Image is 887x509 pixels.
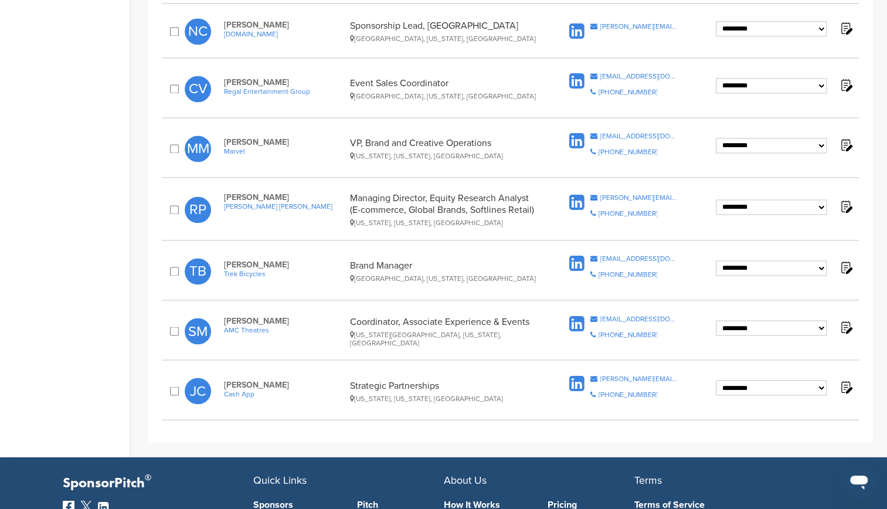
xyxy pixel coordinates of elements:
[185,378,211,404] span: JC
[224,260,344,270] span: [PERSON_NAME]
[224,20,344,30] span: [PERSON_NAME]
[224,87,344,96] a: Regal Entertainment Group
[253,473,307,486] span: Quick Links
[224,325,344,334] a: AMC Theatres
[838,320,853,334] img: Notes
[350,92,538,100] div: [GEOGRAPHIC_DATA], [US_STATE], [GEOGRAPHIC_DATA]
[838,260,853,274] img: Notes
[350,315,538,347] div: Coordinator, Associate Experience & Events
[598,271,657,278] div: [PHONE_NUMBER]
[185,258,211,284] span: TB
[548,500,634,509] a: Pricing
[350,219,538,227] div: [US_STATE], [US_STATE], [GEOGRAPHIC_DATA]
[600,23,678,30] div: [PERSON_NAME][EMAIL_ADDRESS][PERSON_NAME][DOMAIN_NAME]
[224,379,344,389] span: [PERSON_NAME]
[224,315,344,325] span: [PERSON_NAME]
[598,391,657,398] div: [PHONE_NUMBER]
[600,73,678,80] div: [EMAIL_ADDRESS][DOMAIN_NAME]
[350,260,538,283] div: Brand Manager
[224,147,344,155] a: Marvel
[224,192,344,202] span: [PERSON_NAME]
[634,500,807,509] a: Terms of Service
[598,210,657,217] div: [PHONE_NUMBER]
[598,148,657,155] div: [PHONE_NUMBER]
[600,255,678,262] div: [EMAIL_ADDRESS][DOMAIN_NAME]
[350,379,538,402] div: Strategic Partnerships
[444,500,531,509] a: How It Works
[224,389,344,398] a: Cash App
[350,152,538,160] div: [US_STATE], [US_STATE], [GEOGRAPHIC_DATA]
[224,202,344,211] a: [PERSON_NAME] [PERSON_NAME]
[224,30,344,38] a: [DOMAIN_NAME]
[357,500,444,509] a: Pitch
[600,375,678,382] div: [PERSON_NAME][EMAIL_ADDRESS][DOMAIN_NAME]
[185,318,211,344] span: SM
[350,20,538,43] div: Sponsorship Lead, [GEOGRAPHIC_DATA]
[840,462,878,500] iframe: Button to launch messaging window
[838,77,853,92] img: Notes
[350,192,538,227] div: Managing Director, Equity Research Analyst (E-commerce, Global Brands, Softlines Retail)
[350,137,538,160] div: VP, Brand and Creative Operations
[63,474,253,491] p: SponsorPitch
[350,77,538,100] div: Event Sales Coordinator
[838,21,853,35] img: Notes
[350,330,538,347] div: [US_STATE][GEOGRAPHIC_DATA], [US_STATE], [GEOGRAPHIC_DATA]
[634,473,662,486] span: Terms
[350,274,538,283] div: [GEOGRAPHIC_DATA], [US_STATE], [GEOGRAPHIC_DATA]
[598,331,657,338] div: [PHONE_NUMBER]
[224,137,344,147] span: [PERSON_NAME]
[185,76,211,102] span: CV
[224,270,344,278] a: Trek Bicycles
[224,77,344,87] span: [PERSON_NAME]
[838,379,853,394] img: Notes
[185,196,211,223] span: RP
[253,500,340,509] a: Sponsors
[185,135,211,162] span: MM
[600,315,678,322] div: [EMAIL_ADDRESS][DOMAIN_NAME]
[444,473,487,486] span: About Us
[350,35,538,43] div: [GEOGRAPHIC_DATA], [US_STATE], [GEOGRAPHIC_DATA]
[600,133,678,140] div: [EMAIL_ADDRESS][DOMAIN_NAME]
[350,394,538,402] div: [US_STATE], [US_STATE], [GEOGRAPHIC_DATA]
[185,18,211,45] span: NC
[838,199,853,213] img: Notes
[598,89,657,96] div: [PHONE_NUMBER]
[145,470,151,484] span: ®
[600,194,678,201] div: [PERSON_NAME][EMAIL_ADDRESS][PERSON_NAME][DOMAIN_NAME]
[838,137,853,152] img: Notes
